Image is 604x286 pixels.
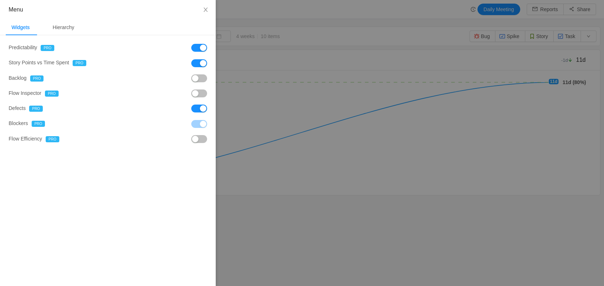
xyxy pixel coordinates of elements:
span: PRO [46,136,59,142]
span: PRO [30,75,44,82]
div: Flow Efficiency [9,135,108,143]
i: icon: close [203,7,209,13]
div: Blockers [9,120,108,128]
div: Story Points vs Time Spent [9,59,108,67]
div: Widgets [6,19,36,36]
div: Flow Inspector [9,89,108,97]
div: Hierarchy [47,19,80,36]
span: PRO [45,91,59,97]
div: Defects [9,105,108,112]
div: Backlog [9,74,108,82]
div: Predictability [9,44,108,52]
span: PRO [32,121,45,127]
span: PRO [41,45,54,51]
span: PRO [73,60,86,66]
span: PRO [29,106,43,112]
